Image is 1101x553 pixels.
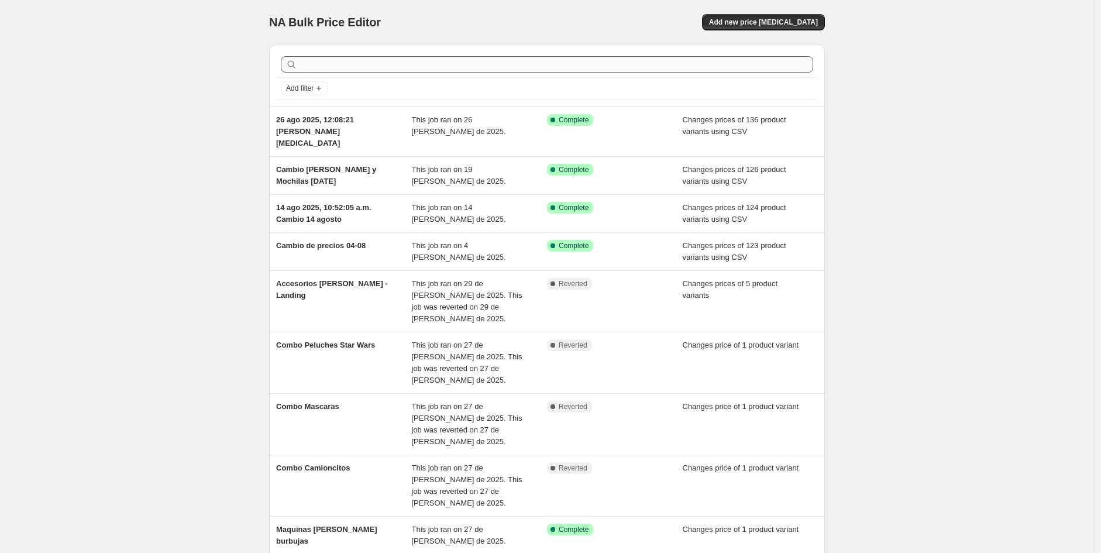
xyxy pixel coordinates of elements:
span: This job ran on 27 de [PERSON_NAME] de 2025. [412,525,506,545]
span: Changes prices of 124 product variants using CSV [683,203,786,224]
span: Add new price [MEDICAL_DATA] [709,18,818,27]
span: This job ran on 26 [PERSON_NAME] de 2025. [412,115,506,136]
span: Cambio de precios 04-08 [276,241,366,250]
span: This job ran on 29 de [PERSON_NAME] de 2025. This job was reverted on 29 de [PERSON_NAME] de 2025. [412,279,522,323]
span: Changes price of 1 product variant [683,525,799,534]
span: This job ran on 4 [PERSON_NAME] de 2025. [412,241,506,262]
span: Complete [559,203,589,212]
span: Cambio [PERSON_NAME] y Mochilas [DATE] [276,165,376,186]
button: Add filter [281,81,328,95]
span: Add filter [286,84,314,93]
span: This job ran on 27 de [PERSON_NAME] de 2025. This job was reverted on 27 de [PERSON_NAME] de 2025. [412,402,522,446]
span: Complete [559,115,589,125]
span: Changes price of 1 product variant [683,341,799,349]
span: 26 ago 2025, 12:08:21 [PERSON_NAME] [MEDICAL_DATA] [276,115,354,147]
span: Changes prices of 126 product variants using CSV [683,165,786,186]
span: Complete [559,241,589,250]
span: Combo Mascaras [276,402,339,411]
span: Changes prices of 5 product variants [683,279,778,300]
span: Changes price of 1 product variant [683,402,799,411]
span: Combo Peluches Star Wars [276,341,375,349]
span: This job ran on 19 [PERSON_NAME] de 2025. [412,165,506,186]
span: 14 ago 2025, 10:52:05 a.m. Cambio 14 agosto [276,203,371,224]
span: Reverted [559,402,587,411]
button: Add new price [MEDICAL_DATA] [702,14,825,30]
span: Complete [559,165,589,174]
span: Reverted [559,463,587,473]
span: Complete [559,525,589,534]
span: This job ran on 14 [PERSON_NAME] de 2025. [412,203,506,224]
span: Maquinas [PERSON_NAME] burbujas [276,525,377,545]
span: This job ran on 27 de [PERSON_NAME] de 2025. This job was reverted on 27 de [PERSON_NAME] de 2025. [412,341,522,384]
span: Reverted [559,341,587,350]
span: NA Bulk Price Editor [269,16,381,29]
span: This job ran on 27 de [PERSON_NAME] de 2025. This job was reverted on 27 de [PERSON_NAME] de 2025. [412,463,522,507]
span: Changes prices of 136 product variants using CSV [683,115,786,136]
span: Changes price of 1 product variant [683,463,799,472]
span: Combo Camioncitos [276,463,350,472]
span: Reverted [559,279,587,288]
span: Changes prices of 123 product variants using CSV [683,241,786,262]
span: Accesorios [PERSON_NAME] - Landing [276,279,388,300]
